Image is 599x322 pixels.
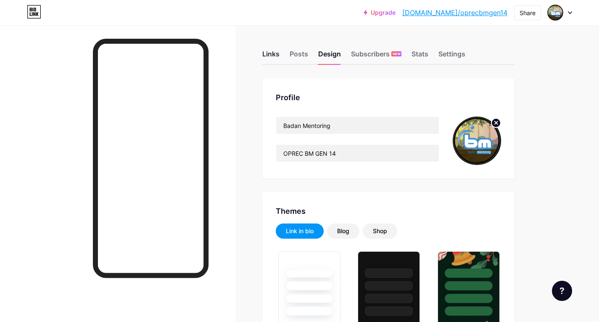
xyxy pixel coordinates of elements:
[453,117,501,165] img: Raisul Gufran
[402,8,507,18] a: [DOMAIN_NAME]/oprecbmgen14
[412,49,428,64] div: Stats
[547,5,563,21] img: Raisul Gufran
[262,49,280,64] div: Links
[276,92,501,103] div: Profile
[290,49,308,64] div: Posts
[364,9,396,16] a: Upgrade
[318,49,341,64] div: Design
[520,8,536,17] div: Share
[373,227,387,235] div: Shop
[276,205,501,217] div: Themes
[286,227,314,235] div: Link in bio
[393,51,401,56] span: NEW
[337,227,349,235] div: Blog
[276,117,439,134] input: Name
[438,49,465,64] div: Settings
[276,145,439,162] input: Bio
[351,49,401,64] div: Subscribers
